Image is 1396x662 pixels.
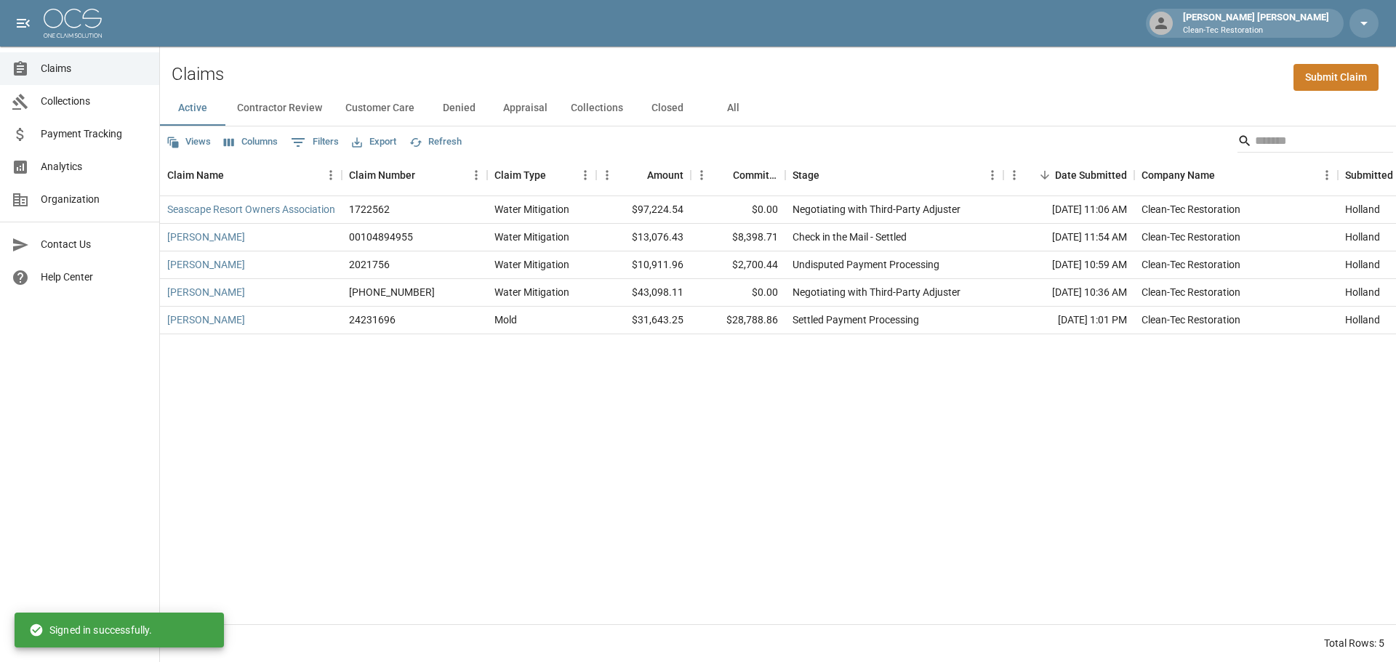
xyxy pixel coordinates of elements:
button: Sort [1215,165,1235,185]
button: Collections [559,91,635,126]
span: Claims [41,61,148,76]
div: Total Rows: 5 [1324,636,1384,650]
div: Water Mitigation [494,230,569,244]
button: Menu [1003,164,1025,186]
div: $10,911.96 [596,251,691,279]
div: Clean-Tec Restoration [1142,202,1240,217]
button: Export [348,131,400,153]
button: Sort [546,165,566,185]
div: Claim Number [349,155,415,195]
button: Menu [691,164,713,186]
div: Company Name [1134,155,1338,195]
button: Views [163,131,214,153]
div: Water Mitigation [494,257,569,272]
button: Contractor Review [225,91,334,126]
div: Claim Type [494,155,546,195]
button: Show filters [287,131,342,154]
div: $31,643.25 [596,307,691,334]
a: [PERSON_NAME] [167,285,245,299]
div: Claim Number [342,155,487,195]
a: [PERSON_NAME] [167,230,245,244]
div: Clean-Tec Restoration [1142,230,1240,244]
button: Customer Care [334,91,426,126]
a: [PERSON_NAME] [167,257,245,272]
span: Organization [41,192,148,207]
button: Sort [819,165,840,185]
span: Analytics [41,159,148,174]
div: Holland [1345,312,1380,327]
div: [DATE] 11:54 AM [1003,224,1134,251]
div: Date Submitted [1003,155,1134,195]
div: $0.00 [691,196,785,224]
a: Seascape Resort Owners Association [167,202,335,217]
div: $97,224.54 [596,196,691,224]
div: Committed Amount [691,155,785,195]
button: Refresh [406,131,465,153]
div: Undisputed Payment Processing [793,257,939,272]
div: Mold [494,312,517,327]
div: dynamic tabs [160,91,1396,126]
button: Active [160,91,225,126]
p: Clean-Tec Restoration [1183,25,1329,37]
div: Claim Name [167,155,224,195]
div: $28,788.86 [691,307,785,334]
div: Claim Type [487,155,596,195]
div: Stage [793,155,819,195]
div: $8,398.71 [691,224,785,251]
button: Menu [465,164,487,186]
button: Closed [635,91,700,126]
button: Select columns [220,131,281,153]
div: Settled Payment Processing [793,312,919,327]
span: Help Center [41,270,148,285]
div: Committed Amount [733,155,778,195]
button: All [700,91,766,126]
button: Menu [596,164,618,186]
div: 2021756 [349,257,390,272]
div: 00104894955 [349,230,413,244]
div: $43,098.11 [596,279,691,307]
div: Date Submitted [1055,155,1127,195]
button: open drawer [9,9,38,38]
div: Clean-Tec Restoration [1142,257,1240,272]
div: Holland [1345,257,1380,272]
div: Water Mitigation [494,202,569,217]
div: Clean-Tec Restoration [1142,285,1240,299]
span: Collections [41,94,148,109]
div: Signed in successfully. [29,617,152,643]
div: Holland [1345,285,1380,299]
div: Holland [1345,230,1380,244]
button: Sort [415,165,436,185]
span: Contact Us [41,237,148,252]
div: $13,076.43 [596,224,691,251]
div: Check in the Mail - Settled [793,230,907,244]
div: Stage [785,155,1003,195]
button: Menu [320,164,342,186]
button: Appraisal [492,91,559,126]
div: [DATE] 10:59 AM [1003,251,1134,279]
div: Negotiating with Third-Party Adjuster [793,285,960,299]
div: Amount [647,155,683,195]
button: Sort [627,165,647,185]
img: ocs-logo-white-transparent.png [44,9,102,38]
div: $2,700.44 [691,251,785,279]
div: 24231696 [349,312,396,327]
div: [DATE] 11:06 AM [1003,196,1134,224]
div: [DATE] 10:36 AM [1003,279,1134,307]
button: Denied [426,91,492,126]
div: Clean-Tec Restoration [1142,312,1240,327]
div: Water Mitigation [494,285,569,299]
a: Submit Claim [1293,64,1379,91]
span: Payment Tracking [41,126,148,142]
div: Company Name [1142,155,1215,195]
div: [DATE] 1:01 PM [1003,307,1134,334]
h2: Claims [172,64,224,85]
div: Holland [1345,202,1380,217]
div: [PERSON_NAME] [PERSON_NAME] [1177,10,1335,36]
button: Menu [982,164,1003,186]
div: Amount [596,155,691,195]
button: Sort [713,165,733,185]
div: Search [1237,129,1393,156]
button: Sort [1035,165,1055,185]
button: Menu [574,164,596,186]
div: 1006-18-2882 [349,285,435,299]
